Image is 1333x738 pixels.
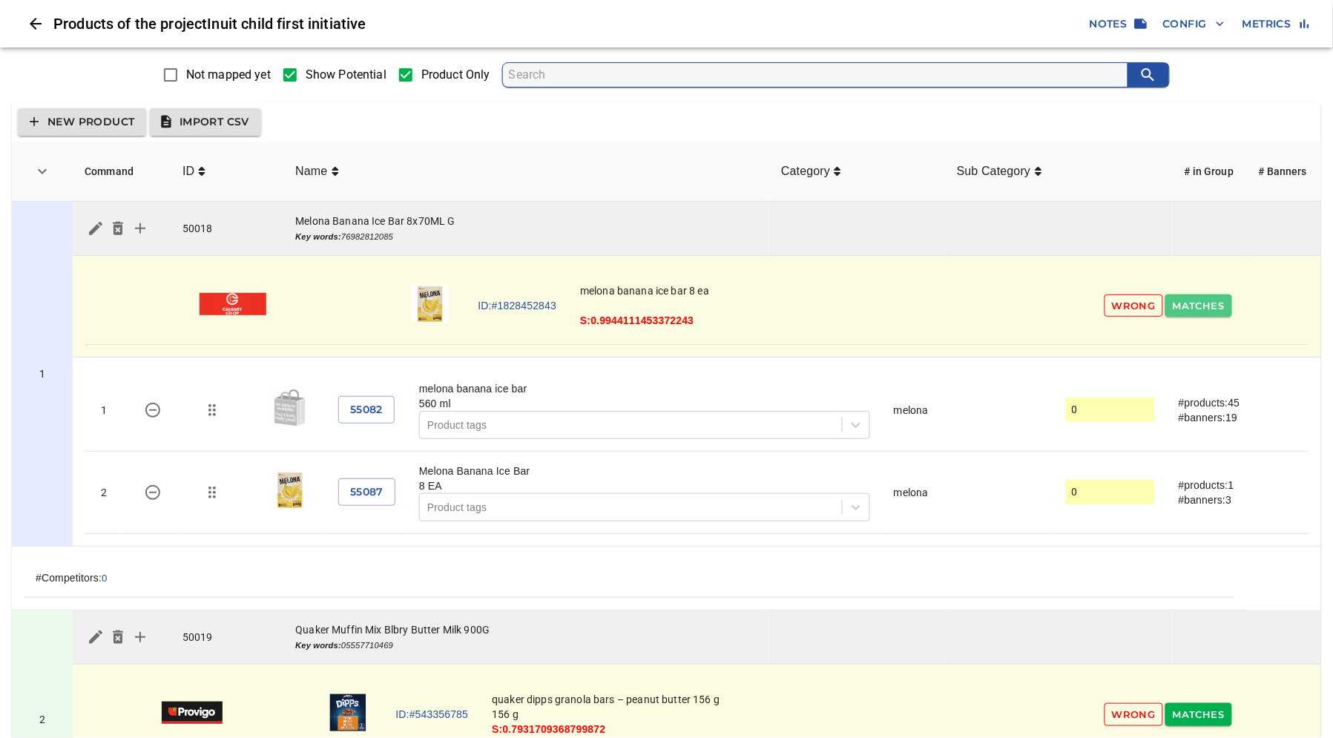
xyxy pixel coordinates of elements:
[419,381,870,396] div: melona banana ice bar
[30,113,134,131] span: New Product
[36,570,1223,585] div: #Competitors:
[295,641,393,650] i: 05557710469
[1105,294,1163,317] button: Wrong
[150,108,261,136] button: Import CSV
[1112,706,1156,723] span: Wrong
[12,202,73,547] td: 50018 - Melona Banana Ice Bar 8x70ML G
[1157,10,1231,38] button: Config
[1247,142,1321,202] th: # Banners
[568,268,1032,345] td: melona banana ice bar 8 ea
[1237,10,1315,38] button: Metrics
[1072,399,1149,421] input: actual size
[194,392,230,428] button: Move/change group for 55082
[1179,492,1297,507] div: #banners: 3
[478,298,557,313] a: ID:#1828452843
[53,12,1084,36] h6: Products of the project Inuit child first initiative
[135,475,171,510] button: 55087 - Melona Banana Ice Bar
[171,610,283,665] td: 50019
[283,202,769,256] td: Melona Banana Ice Bar 8x70ML G
[1179,395,1297,410] div: #products: 45
[419,396,870,411] div: 560 ml
[1179,478,1297,492] div: #products: 1
[1173,706,1225,723] span: Matches
[295,162,331,180] span: Name
[18,108,146,136] button: New Product
[306,66,386,84] span: Show Potential
[295,162,338,180] span: Name
[329,694,366,731] img: quaker dipps granola bars – peanut butter 156 g
[882,451,1054,533] td: melona
[419,464,870,478] div: Melona Banana Ice Bar
[162,702,223,724] img: provigo.png
[781,162,841,180] span: Category
[1084,10,1151,38] button: Notes
[1173,297,1225,314] span: Matches
[271,472,309,509] img: banana ice bar
[492,723,605,735] span: S: 0.7931709368799872
[957,162,1042,180] span: Sub Category
[171,202,283,256] td: 50018
[1090,15,1145,33] span: Notes
[102,573,107,584] button: 0
[295,232,341,241] b: Key words:
[283,610,769,665] td: Quaker Muffin Mix Blbry Butter Milk 900G
[182,162,205,180] span: ID
[1243,15,1309,33] span: Metrics
[412,286,449,323] img: melona banana ice bar 8 ea
[1072,481,1149,504] input: actual size
[200,293,266,315] img: calgary-coop.png
[85,451,123,533] td: 2
[186,66,271,84] span: Not mapped yet
[1163,15,1225,33] span: Config
[135,392,171,428] button: 55082 - melona banana ice bar
[73,142,171,202] th: Command
[1173,142,1247,202] th: # in Group
[580,314,694,326] span: S: 0.9944111453372243
[295,641,341,650] b: Key words:
[1105,703,1163,726] button: Wrong
[882,369,1054,452] td: melona
[781,162,834,180] span: Category
[182,162,198,180] span: ID
[1128,63,1169,87] button: search
[271,389,309,426] img: banana ice bar
[350,401,383,419] span: 55082
[1112,297,1156,314] span: Wrong
[1165,703,1232,726] button: Matches
[18,6,53,42] button: Close
[85,369,123,452] td: 1
[338,478,395,506] button: 55087
[295,232,393,241] i: 76982812085
[419,478,870,493] div: 8 EA
[1179,410,1297,425] div: #banners: 19
[338,396,395,424] button: 55082
[509,63,1128,87] input: search
[194,475,230,510] button: Move/change group for 55087
[957,162,1035,180] span: Sub Category
[1165,294,1232,317] button: Matches
[350,483,384,501] span: 55087
[421,66,490,84] span: Product Only
[396,707,469,722] a: ID:#543356785
[162,113,249,131] span: Import CSV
